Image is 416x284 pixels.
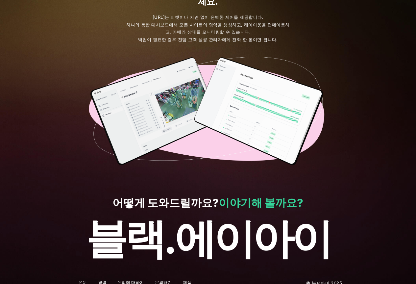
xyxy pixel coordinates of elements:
[219,196,303,209] a: 이야기해 볼까요?
[153,14,263,20] font: [URL]는 티켓이나 지연 없이 완벽한 제어를 제공합니다.
[138,37,278,42] font: 백업이 필요한 경우 전담 고객 성공 관리자에게 전화 한 통이면 됩니다.
[86,213,330,264] font: 블랙.에이아이
[126,22,290,35] font: 하나의 통합 대시보드에서 모든 사이트의 영역을 생성하고, 레이아웃을 업데이트하고, 카메라 상태를 모니터링할 수 있습니다.
[112,196,219,209] font: 어떻게 도와드릴까요?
